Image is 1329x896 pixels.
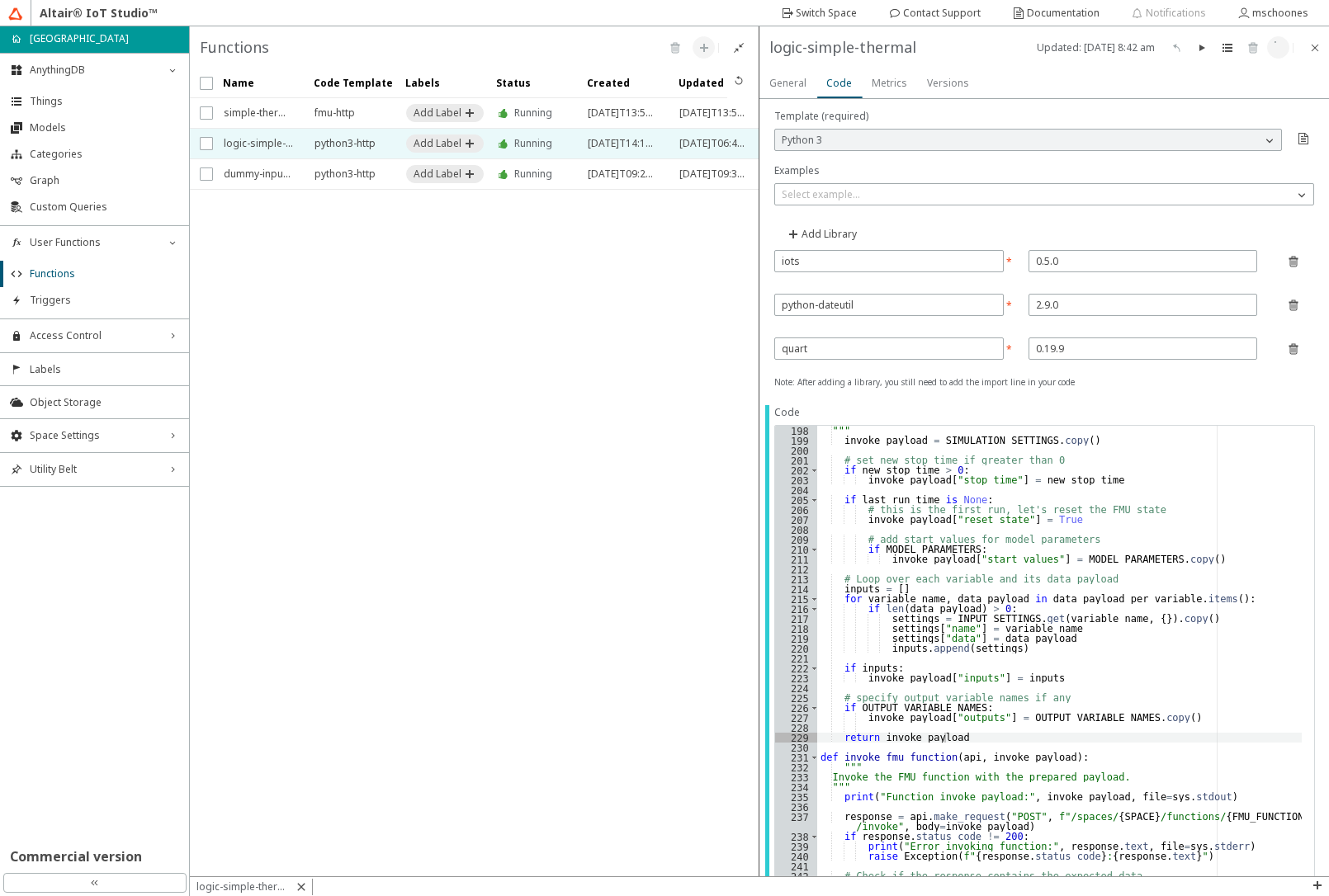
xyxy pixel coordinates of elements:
span: Toggle code folding, rows 231 through 247 [810,752,819,762]
unity-button: Delete [664,36,686,59]
div: 227 [775,713,817,723]
span: Space Settings [30,429,159,442]
div: 205 [775,495,817,505]
div: 219 [775,634,817,644]
div: 210 [775,545,817,554]
div: 235 [775,792,817,802]
div: 198 [775,426,817,436]
span: Graph [30,174,179,187]
unity-typography: Code [774,405,1315,420]
span: Toggle code folding, rows 222 through 223 [810,663,819,673]
div: 220 [775,644,817,653]
div: 216 [775,604,817,614]
span: Functions [30,267,179,281]
span: Utility Belt [30,463,159,476]
div: 208 [775,525,817,535]
unity-button: View Logs [1216,36,1238,59]
div: 228 [775,723,817,733]
div: 206 [775,505,817,515]
span: User Functions [30,236,159,249]
span: Labels [30,363,179,376]
div: 221 [775,653,817,663]
div: 238 [775,832,817,842]
span: Toggle code folding, rows 238 through 240 [810,832,819,842]
unity-typography: Note: After adding a library, you still need to add the import line in your code [774,376,1314,393]
span: AnythingDB [30,64,159,77]
div: 214 [775,584,817,594]
span: Toggle code folding, rows 226 through 227 [810,703,819,713]
unity-button: Test [1190,36,1213,59]
unity-typography: Updated: [DATE] 8:42 am [1037,40,1155,55]
span: Toggle code folding, rows 216 through 220 [810,604,819,614]
div: 213 [775,574,817,584]
div: 230 [775,743,817,752]
div: 212 [775,564,817,574]
span: Toggle code folding, rows 202 through 203 [810,465,819,475]
div: 218 [775,624,817,634]
div: 240 [775,851,817,861]
div: 229 [775,733,817,743]
span: Categories [30,148,179,161]
unity-button: Revert [1165,36,1187,59]
div: 209 [775,535,817,545]
div: 199 [775,436,817,446]
div: 202 [775,465,817,475]
span: Access Control [30,329,159,342]
div: 232 [775,762,817,772]
unity-typography: Running [514,98,552,128]
div: 201 [775,455,817,465]
div: 223 [775,673,817,683]
div: 224 [775,683,817,693]
div: 222 [775,663,817,673]
span: Object Storage [30,396,179,409]
div: 242 [775,871,817,881]
span: Custom Queries [30,200,179,214]
span: Things [30,95,179,108]
div: 234 [775,782,817,792]
div: 204 [775,485,817,495]
div: 225 [775,693,817,703]
div: 226 [775,703,817,713]
unity-typography: Running [514,129,552,158]
div: 203 [775,475,817,485]
unity-button: New Function [693,36,715,59]
div: 231 [775,752,817,762]
div: 233 [775,772,817,782]
unity-button: Delete [1242,36,1264,59]
p: [GEOGRAPHIC_DATA] [30,31,129,46]
div: 217 [775,614,817,624]
span: Triggers [30,294,179,307]
div: 241 [775,861,817,871]
span: Toggle code folding, rows 205 through 211 [810,495,819,505]
unity-typography: Running [514,159,552,189]
div: 200 [775,446,817,455]
div: 239 [775,842,817,851]
div: 215 [775,594,817,604]
unity-button: Rebuild [1267,36,1289,59]
div: 236 [775,802,817,812]
div: 237 [775,812,817,832]
div: 211 [775,554,817,564]
span: Models [30,121,179,134]
span: Toggle code folding, rows 210 through 211 [810,545,819,554]
div: 207 [775,515,817,525]
span: Toggle code folding, rows 215 through 220 [810,594,819,604]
